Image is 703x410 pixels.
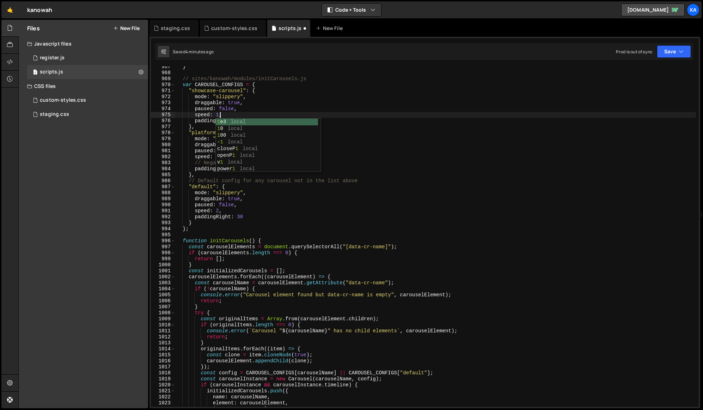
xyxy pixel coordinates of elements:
div: 974 [151,106,175,112]
button: Code + Tools [322,4,381,16]
div: 1004 [151,286,175,292]
div: 998 [151,250,175,256]
div: 9382/24789.js [27,65,148,79]
div: 9382/20687.js [27,51,148,65]
div: register.js [40,55,65,61]
div: staging.css [40,111,69,118]
div: 995 [151,232,175,238]
div: 969 [151,76,175,82]
div: 989 [151,196,175,202]
div: 1007 [151,304,175,310]
div: 980 [151,142,175,148]
div: 1018 [151,370,175,376]
a: Ka [687,4,699,16]
div: 996 [151,238,175,244]
div: 1005 [151,292,175,298]
div: 992 [151,214,175,220]
div: 1020 [151,382,175,388]
div: 988 [151,190,175,196]
div: Saved [173,49,214,55]
div: 975 [151,112,175,118]
div: 1008 [151,310,175,316]
div: CSS files [19,79,148,93]
div: 1002 [151,274,175,280]
div: staging.css [161,25,190,32]
div: 990 [151,202,175,208]
div: 994 [151,226,175,232]
div: 984 [151,166,175,172]
div: New File [316,25,346,32]
a: [DOMAIN_NAME] [621,4,685,16]
div: 997 [151,244,175,250]
div: 971 [151,88,175,94]
div: 9382/48097.css [27,107,148,121]
button: Save [657,45,691,58]
div: 967 [151,64,175,70]
h2: Files [27,24,40,32]
div: 1011 [151,328,175,334]
div: 970 [151,82,175,88]
div: 1014 [151,346,175,352]
div: 991 [151,208,175,214]
div: 9382/20450.css [27,93,148,107]
div: 4 minutes ago [185,49,214,55]
div: custom-styles.css [40,97,86,103]
div: Prod is out of sync [616,49,653,55]
div: 1009 [151,316,175,322]
span: 1 [33,70,37,76]
div: 1015 [151,352,175,358]
div: 979 [151,136,175,142]
div: scripts.js [40,69,63,75]
div: 968 [151,70,175,76]
div: 1012 [151,334,175,340]
div: 1001 [151,268,175,274]
div: 1016 [151,358,175,364]
div: 987 [151,184,175,190]
div: 1013 [151,340,175,346]
div: 1023 [151,400,175,406]
div: 1003 [151,280,175,286]
div: 973 [151,100,175,106]
div: 1021 [151,388,175,394]
div: 993 [151,220,175,226]
div: 983 [151,160,175,166]
div: 1017 [151,364,175,370]
div: custom-styles.css [211,25,257,32]
div: 1022 [151,394,175,400]
div: 976 [151,118,175,124]
div: 1000 [151,262,175,268]
div: 1019 [151,376,175,382]
div: scripts.js [279,25,302,32]
div: 999 [151,256,175,262]
button: New File [113,25,140,31]
a: 🤙 [1,1,19,18]
div: kanowah [27,6,52,14]
div: 986 [151,178,175,184]
div: 1010 [151,322,175,328]
div: 972 [151,94,175,100]
div: 1006 [151,298,175,304]
div: Javascript files [19,37,148,51]
div: 982 [151,154,175,160]
div: 978 [151,130,175,136]
div: 985 [151,172,175,178]
div: 977 [151,124,175,130]
div: 981 [151,148,175,154]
